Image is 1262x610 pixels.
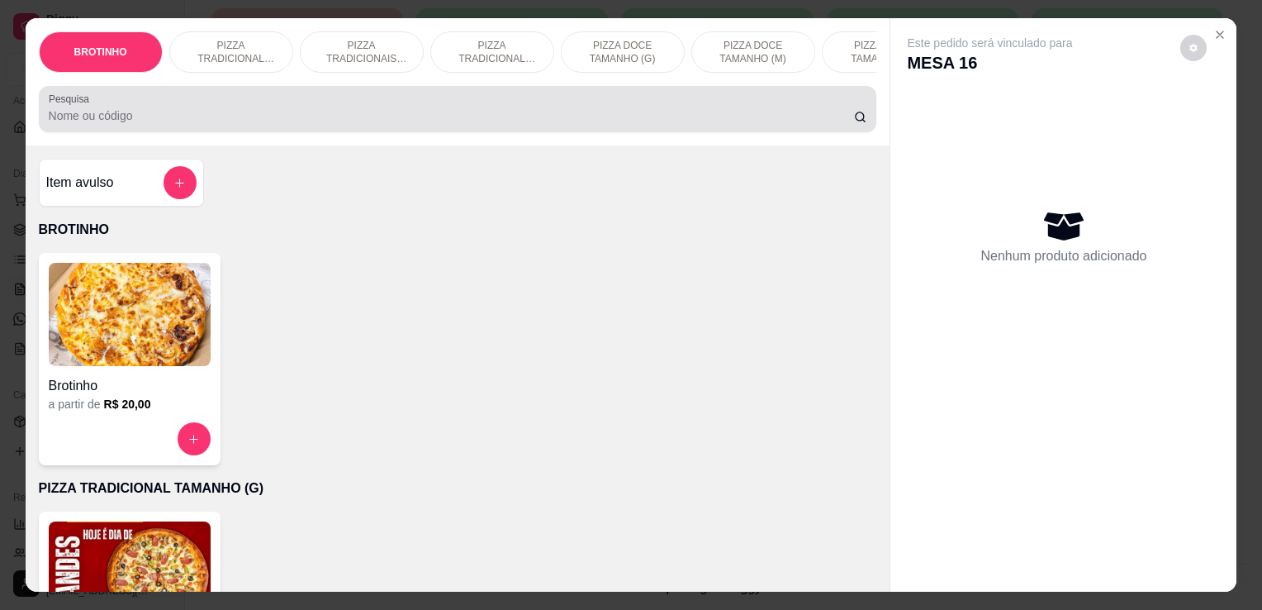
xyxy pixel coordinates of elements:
[836,39,932,65] p: PIZZA DOCE TAMANHO (P)
[49,376,211,396] h4: Brotinho
[46,173,114,193] h4: Item avulso
[183,39,279,65] p: PIZZA TRADICIONAL TAMANHO (G)
[980,246,1146,266] p: Nenhum produto adicionado
[74,45,127,59] p: BROTINHO
[49,92,95,106] label: Pesquisa
[104,396,151,412] h6: R$ 20,00
[178,422,211,455] button: increase-product-quantity
[575,39,671,65] p: PIZZA DOCE TAMANHO (G)
[444,39,540,65] p: PIZZA TRADICIONAL TAMANHO (P)
[164,166,197,199] button: add-separate-item
[907,51,1072,74] p: MESA 16
[1207,21,1233,48] button: Close
[49,396,211,412] div: a partir de
[314,39,410,65] p: PIZZA TRADICIONAIS TAMANHO (M)
[39,479,877,498] p: PIZZA TRADICIONAL TAMANHO (G)
[49,263,211,366] img: product-image
[49,107,854,124] input: Pesquisa
[1180,35,1207,61] button: decrease-product-quantity
[705,39,801,65] p: PIZZA DOCE TAMANHO (M)
[907,35,1072,51] p: Este pedido será vinculado para
[39,220,877,240] p: BROTINHO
